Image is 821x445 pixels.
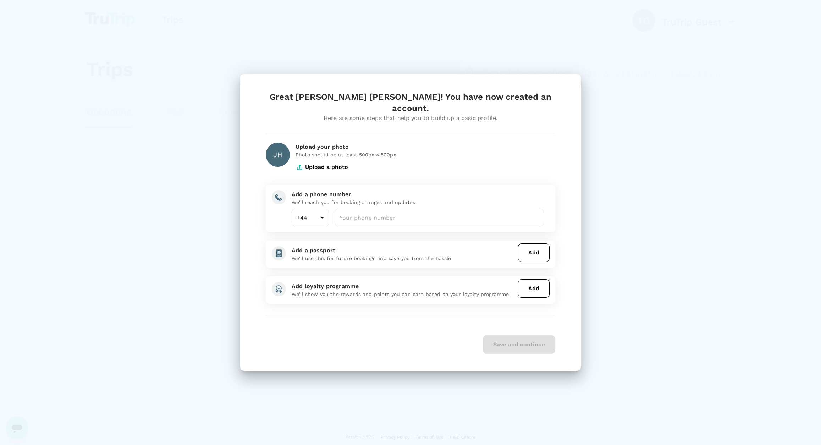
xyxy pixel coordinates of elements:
p: We'll show you the rewards and points you can earn based on your loyalty programme [292,291,515,298]
img: add-phone-number [271,190,286,204]
img: add-loyalty [271,282,286,296]
div: Add loyalty programme [292,282,515,291]
button: Add [518,279,550,298]
div: Here are some steps that help you to build up a basic profile. [266,114,555,122]
div: Add a passport [292,246,515,255]
p: Photo should be at least 500px × 500px [296,151,555,158]
img: add-passport [271,246,286,260]
div: Great [PERSON_NAME] [PERSON_NAME]! You have now created an account. [266,91,555,114]
button: Add [518,243,550,262]
p: We'll use this for future bookings and save you from the hassle [292,255,515,262]
p: We'll reach you for booking changes and updates [292,199,544,206]
div: JH [266,143,290,167]
div: Add a phone number [292,190,544,199]
div: Upload your photo [296,143,555,151]
span: +44 [297,214,307,221]
input: Your phone number [335,209,544,226]
div: +44 [292,209,329,226]
button: Upload a photo [296,158,348,176]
